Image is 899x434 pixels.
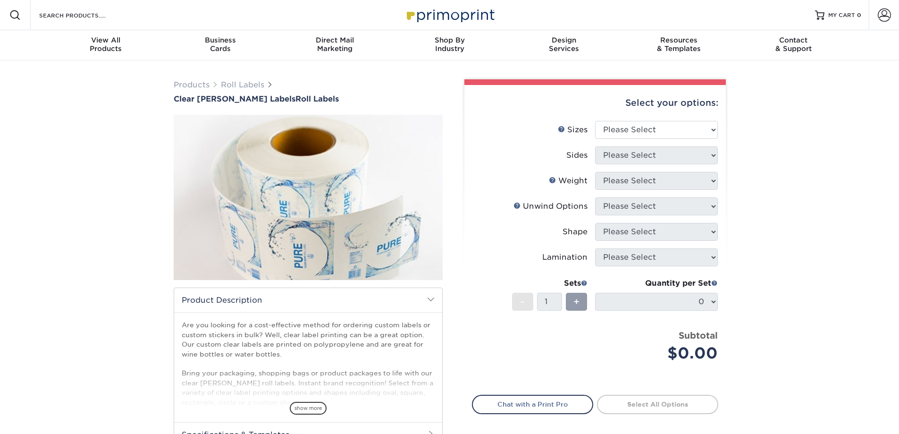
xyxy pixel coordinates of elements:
span: Contact [736,36,851,44]
span: Resources [622,36,736,44]
span: Clear [PERSON_NAME] Labels [174,94,295,103]
div: Products [49,36,163,53]
div: Shape [563,226,588,238]
div: Lamination [542,252,588,263]
a: Direct MailMarketing [277,30,392,60]
a: View AllProducts [49,30,163,60]
a: Shop ByIndustry [392,30,507,60]
div: Unwind Options [513,201,588,212]
a: Roll Labels [221,80,264,89]
a: Contact& Support [736,30,851,60]
a: Select All Options [597,395,718,414]
div: Services [507,36,622,53]
h2: Product Description [174,288,442,312]
span: show more [290,402,327,415]
span: Shop By [392,36,507,44]
a: Products [174,80,210,89]
div: Sizes [558,124,588,136]
div: & Templates [622,36,736,53]
div: & Support [736,36,851,53]
input: SEARCH PRODUCTS..... [38,9,130,21]
img: Clear BOPP Labels 01 [174,104,443,290]
span: Business [163,36,277,44]
div: Marketing [277,36,392,53]
div: Select your options: [472,85,718,121]
div: Sides [566,150,588,161]
span: MY CART [828,11,855,19]
span: View All [49,36,163,44]
strong: Subtotal [679,330,718,340]
div: Weight [549,175,588,187]
div: Sets [512,278,588,289]
div: Cards [163,36,277,53]
a: DesignServices [507,30,622,60]
div: $0.00 [602,342,718,365]
span: + [573,295,580,309]
a: Resources& Templates [622,30,736,60]
img: Primoprint [403,5,497,25]
span: 0 [857,12,861,18]
a: Clear [PERSON_NAME] LabelsRoll Labels [174,94,443,103]
span: Direct Mail [277,36,392,44]
a: BusinessCards [163,30,277,60]
span: - [521,295,525,309]
h1: Roll Labels [174,94,443,103]
span: Design [507,36,622,44]
div: Industry [392,36,507,53]
a: Chat with a Print Pro [472,395,593,414]
div: Quantity per Set [595,278,718,289]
